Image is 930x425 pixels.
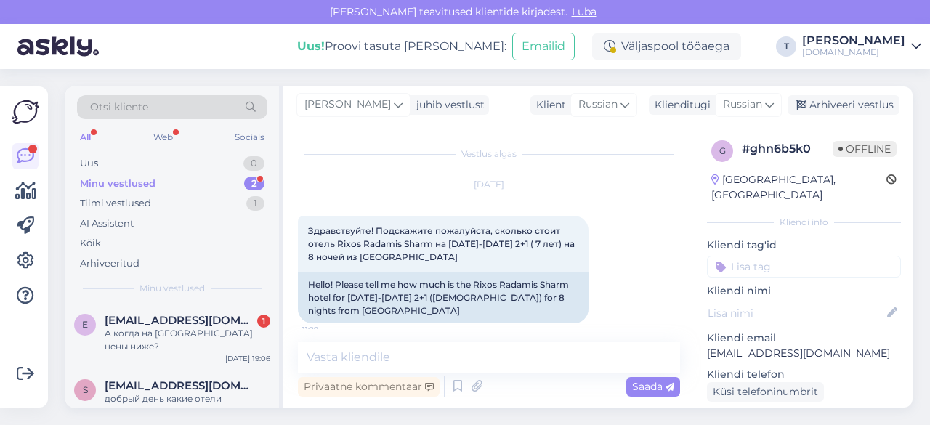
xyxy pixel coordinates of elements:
[139,282,205,295] span: Minu vestlused
[80,196,151,211] div: Tiimi vestlused
[578,97,618,113] span: Russian
[707,238,901,253] p: Kliendi tag'id
[105,327,270,353] div: А когда на [GEOGRAPHIC_DATA] цены ниже?
[257,315,270,328] div: 1
[298,377,440,397] div: Privaatne kommentaar
[298,178,680,191] div: [DATE]
[298,272,589,323] div: Hello! Please tell me how much is the Rixos Radamis Sharm hotel for [DATE]-[DATE] 2+1 ([DEMOGRAPH...
[80,216,134,231] div: AI Assistent
[297,39,325,53] b: Uus!
[567,5,601,18] span: Luba
[297,38,506,55] div: Proovi tasuta [PERSON_NAME]:
[77,128,94,147] div: All
[742,140,833,158] div: # ghn6b5k0
[802,35,921,58] a: [PERSON_NAME][DOMAIN_NAME]
[707,367,901,382] p: Kliendi telefon
[649,97,711,113] div: Klienditugi
[80,177,155,191] div: Minu vestlused
[833,141,897,157] span: Offline
[707,256,901,278] input: Lisa tag
[150,128,176,147] div: Web
[776,36,796,57] div: T
[243,156,264,171] div: 0
[83,384,88,395] span: s
[246,196,264,211] div: 1
[90,100,148,115] span: Otsi kliente
[723,97,762,113] span: Russian
[244,177,264,191] div: 2
[632,380,674,393] span: Saada
[302,324,357,335] span: 11:29
[707,216,901,229] div: Kliendi info
[80,256,139,271] div: Arhiveeritud
[512,33,575,60] button: Emailid
[707,382,824,402] div: Küsi telefoninumbrit
[105,392,270,418] div: добрый день какие отели рассматриваете?
[592,33,741,60] div: Väljaspool tööaega
[232,128,267,147] div: Socials
[788,95,899,115] div: Arhiveeri vestlus
[530,97,566,113] div: Klient
[12,98,39,126] img: Askly Logo
[80,156,98,171] div: Uus
[802,46,905,58] div: [DOMAIN_NAME]
[707,331,901,346] p: Kliendi email
[308,225,577,262] span: Здравствуйте! Подскажите пожалуйста, сколько стоит отель Rixos Radamis Sharm на [DATE]-[DATE] 2+1...
[708,305,884,321] input: Lisa nimi
[707,283,901,299] p: Kliendi nimi
[105,314,256,327] span: EvgeniyaEseniya2018@gmail.com
[711,172,886,203] div: [GEOGRAPHIC_DATA], [GEOGRAPHIC_DATA]
[411,97,485,113] div: juhib vestlust
[719,145,726,156] span: g
[802,35,905,46] div: [PERSON_NAME]
[298,147,680,161] div: Vestlus algas
[82,319,88,330] span: E
[225,353,270,364] div: [DATE] 19:06
[707,346,901,361] p: [EMAIL_ADDRESS][DOMAIN_NAME]
[80,236,101,251] div: Kõik
[304,97,391,113] span: [PERSON_NAME]
[105,379,256,392] span: svetiksan70@mail.ru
